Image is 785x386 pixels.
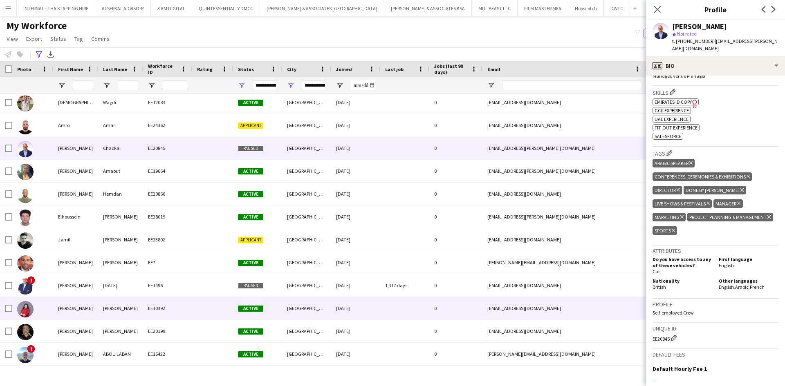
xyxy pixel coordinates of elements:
div: EE15422 [143,343,192,365]
div: 0 [429,183,482,205]
button: [PERSON_NAME] & ASSOCIATES KSA [384,0,472,16]
div: Arabic Speaker [653,159,695,167]
div: EE20866 [143,183,192,205]
span: ! [27,345,35,353]
div: [GEOGRAPHIC_DATA] [282,183,331,205]
div: [GEOGRAPHIC_DATA] [282,137,331,159]
div: EE12083 [143,91,192,114]
span: Jobs (last 90 days) [434,63,468,75]
img: Dana Arnaout [17,164,34,180]
div: Sports [653,226,677,235]
div: [GEOGRAPHIC_DATA] [282,297,331,319]
button: Open Filter Menu [487,82,495,89]
div: [DATE] [331,160,380,182]
a: View [3,33,21,44]
button: FILM MASTER MEA [518,0,568,16]
div: 0 [429,160,482,182]
span: Active [238,191,263,197]
div: [DATE] [331,297,380,319]
button: DWTC [604,0,630,16]
div: 1,317 days [380,274,429,297]
h3: Tags [653,149,778,157]
div: 0 [429,297,482,319]
div: EE20199 [143,320,192,342]
span: Last Name [103,66,127,72]
span: Active [238,260,263,266]
button: ALSERKAL ADVISORY [95,0,151,16]
button: Hopscotch [568,0,604,16]
div: [EMAIL_ADDRESS][PERSON_NAME][DOMAIN_NAME] [482,205,646,228]
span: City [287,66,296,72]
button: [PERSON_NAME] & ASSOCIATES [GEOGRAPHIC_DATA] [260,0,384,16]
div: [EMAIL_ADDRESS][DOMAIN_NAME] [482,114,646,136]
span: Paused [238,145,263,152]
div: Director [653,186,682,194]
button: Open Filter Menu [103,82,110,89]
span: Salesforce [655,133,681,139]
span: Active [238,214,263,220]
div: Marketing [653,213,686,221]
img: Elhoussein Abouzeid [17,210,34,226]
span: Joined [336,66,352,72]
div: [GEOGRAPHIC_DATA] [282,91,331,114]
h5: First language [719,256,778,262]
div: EE10392 [143,297,192,319]
span: Active [238,168,263,174]
span: Active [238,306,263,312]
img: MOHAMAD ABOU LABAN [17,347,34,363]
button: INTERNAL - THA STAFFING HIRE [17,0,95,16]
span: English [719,262,734,268]
div: [PERSON_NAME] [53,274,98,297]
div: Chackal [98,137,143,159]
span: Applicant [238,237,263,243]
div: [GEOGRAPHIC_DATA] [282,274,331,297]
img: Milo Kozal [17,324,34,340]
div: [EMAIL_ADDRESS][DOMAIN_NAME] [482,297,646,319]
p: Self-employed Crew [653,310,778,316]
div: [PERSON_NAME] [98,320,143,342]
span: Car [653,268,660,274]
div: [DATE] [331,205,380,228]
img: Christopher Chackal [17,141,34,157]
div: EE20845 [653,334,778,342]
div: Jamil [53,228,98,251]
span: Fit-out Experience [655,125,698,131]
div: [PERSON_NAME] [98,228,143,251]
div: Done by [PERSON_NAME] [684,186,746,194]
div: Project Planning & Management [687,213,773,221]
div: [EMAIL_ADDRESS][DOMAIN_NAME] [482,274,646,297]
div: 0 [429,343,482,365]
input: Joined Filter Input [351,80,375,90]
button: Open Filter Menu [58,82,65,89]
img: Karim Achoura [17,278,34,295]
span: Paused [238,283,263,289]
button: QUINTESSENTIALLY DMCC [192,0,260,16]
div: [PERSON_NAME] [53,160,98,182]
div: [PERSON_NAME] [98,297,143,319]
div: [EMAIL_ADDRESS][DOMAIN_NAME] [482,91,646,114]
span: My Workforce [7,20,67,32]
h3: Profile [646,4,785,15]
h3: Default fees [653,351,778,358]
div: 0 [429,205,482,228]
div: Elhoussein [53,205,98,228]
div: Conferences, Ceremonies & Exhibitions [653,172,752,181]
div: EE24362 [143,114,192,136]
div: [GEOGRAPHIC_DATA] [282,160,331,182]
div: EE20845 [143,137,192,159]
div: [PERSON_NAME] [53,320,98,342]
button: Open Filter Menu [336,82,343,89]
div: [DEMOGRAPHIC_DATA] [53,91,98,114]
div: [PERSON_NAME] [53,297,98,319]
input: Email Filter Input [502,80,641,90]
div: [DATE] [331,320,380,342]
span: Active [238,351,263,357]
span: Export [26,35,42,42]
span: Status [238,66,254,72]
div: [GEOGRAPHIC_DATA] [282,205,331,228]
div: [EMAIL_ADDRESS][DOMAIN_NAME] [482,228,646,251]
div: [DATE] [331,343,380,365]
div: [DATE] [331,91,380,114]
div: Live Shows & Festivals [653,199,712,208]
input: Last Name Filter Input [118,80,138,90]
